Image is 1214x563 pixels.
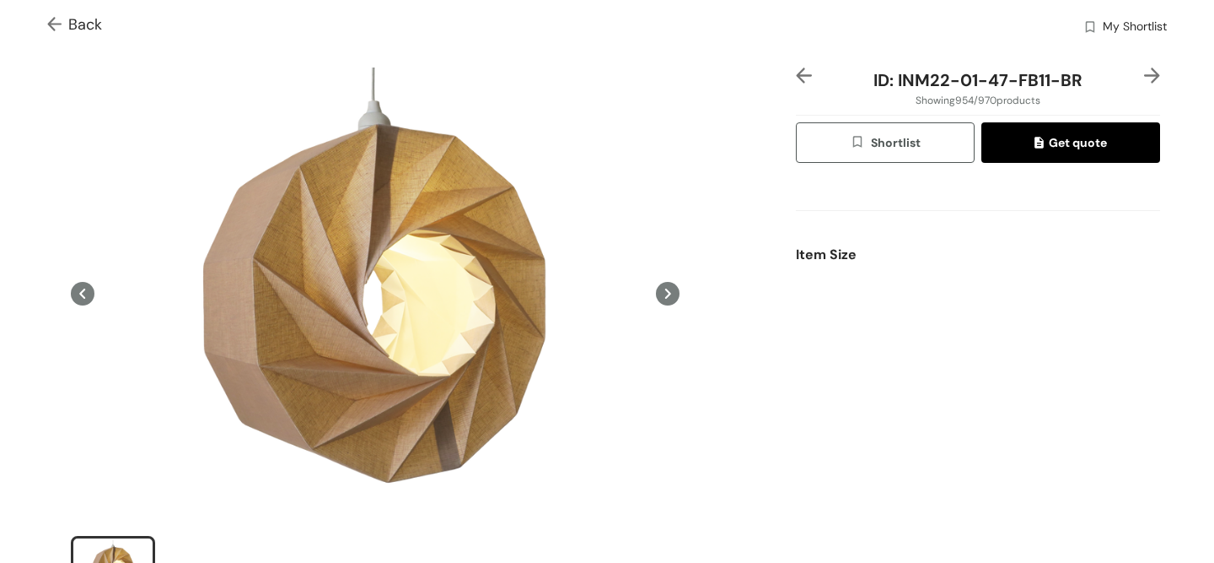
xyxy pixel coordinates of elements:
[1034,133,1107,152] span: Get quote
[796,68,812,84] img: left
[47,17,68,35] img: Go back
[1103,18,1167,38] span: My Shortlist
[850,133,920,153] span: Shortlist
[1082,19,1098,37] img: wishlist
[873,69,1082,91] span: ID: INM22-01-47-FB11-BR
[916,93,1040,108] span: Showing 954 / 970 products
[47,14,102,36] span: Back
[796,238,1160,272] div: Item Size
[850,134,870,153] img: wishlist
[981,122,1160,163] button: quoteGet quote
[1144,68,1160,84] img: right
[796,122,975,163] button: wishlistShortlist
[1034,137,1049,152] img: quote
